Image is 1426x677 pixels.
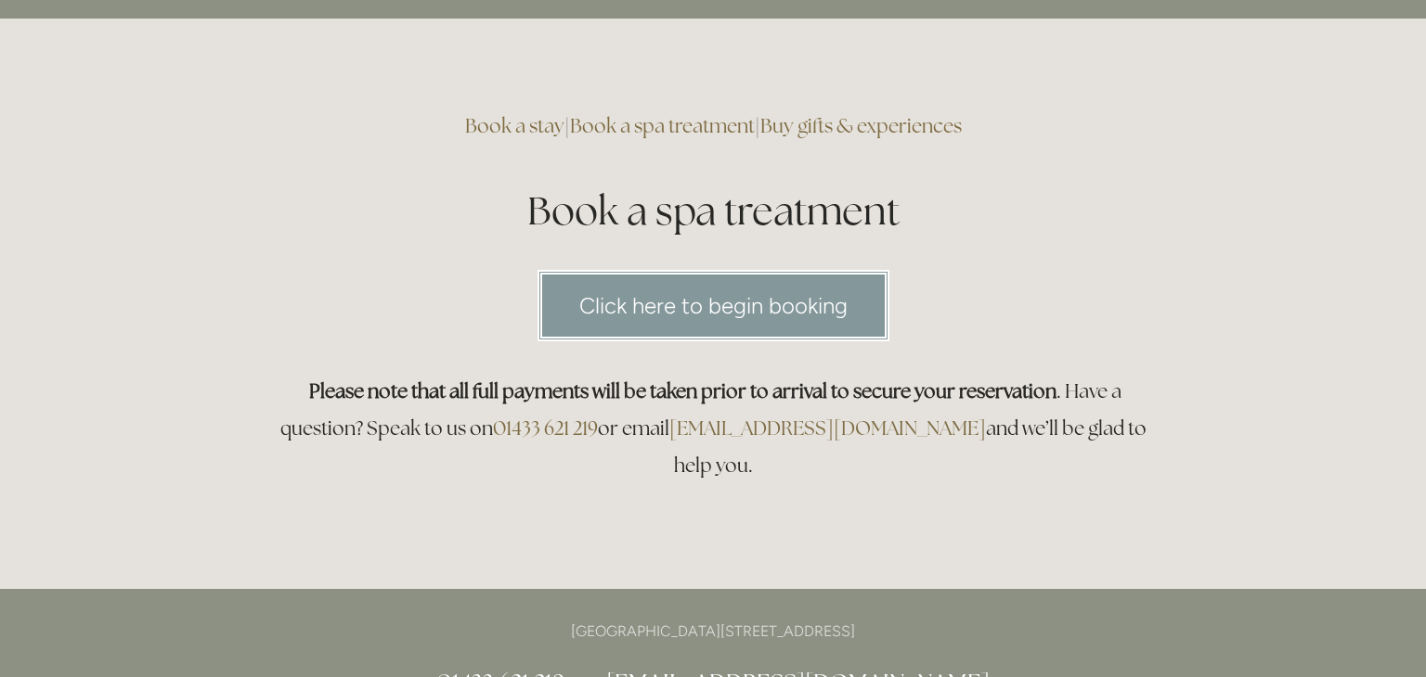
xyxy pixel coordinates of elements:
a: Click here to begin booking [538,270,889,341]
p: [GEOGRAPHIC_DATA][STREET_ADDRESS] [269,619,1157,644]
h3: . Have a question? Speak to us on or email and we’ll be glad to help you. [269,373,1157,484]
h1: Book a spa treatment [269,184,1157,238]
a: [EMAIL_ADDRESS][DOMAIN_NAME] [669,415,986,441]
a: 01433 621 219 [493,415,598,441]
a: Book a stay [465,113,564,138]
h3: | | [269,108,1157,145]
a: Book a spa treatment [570,113,755,138]
strong: Please note that all full payments will be taken prior to arrival to secure your reservation [309,378,1057,403]
a: Buy gifts & experiences [760,113,962,138]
